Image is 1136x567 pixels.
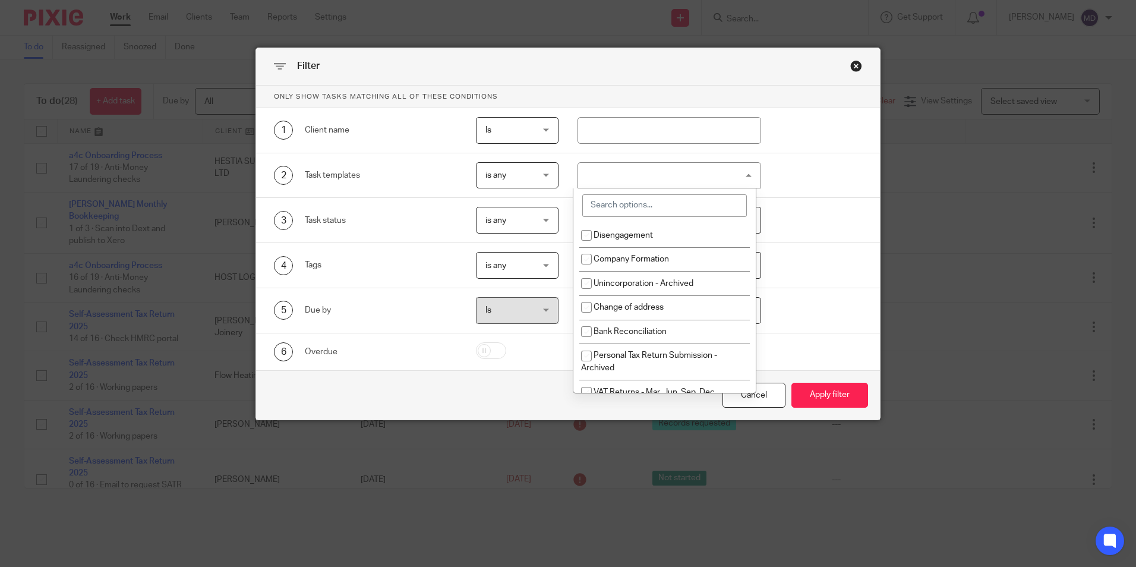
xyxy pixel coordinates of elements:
[485,171,506,179] span: is any
[722,383,785,408] div: Close this dialog window
[274,256,293,275] div: 4
[582,194,747,217] input: Search options...
[791,383,868,408] button: Apply filter
[485,216,506,225] span: is any
[274,211,293,230] div: 3
[305,259,457,271] div: Tags
[297,61,320,71] span: Filter
[256,86,880,108] p: Only show tasks matching all of these conditions
[594,303,664,311] span: Change of address
[274,301,293,320] div: 5
[594,327,667,336] span: Bank Reconciliation
[850,60,862,72] div: Close this dialog window
[274,166,293,185] div: 2
[594,231,653,240] span: Disengagement
[594,388,715,396] span: VAT Returns - Mar, Jun, Sep, Dec
[594,255,669,263] span: Company Formation
[485,126,491,134] span: Is
[485,262,506,270] span: is any
[305,169,457,181] div: Task templates
[274,342,293,361] div: 6
[485,306,491,314] span: Is
[581,351,717,372] span: Personal Tax Return Submission - Archived
[305,346,457,358] div: Overdue
[594,279,693,288] span: Unincorporation - Archived
[305,124,457,136] div: Client name
[305,215,457,226] div: Task status
[305,304,457,316] div: Due by
[274,121,293,140] div: 1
